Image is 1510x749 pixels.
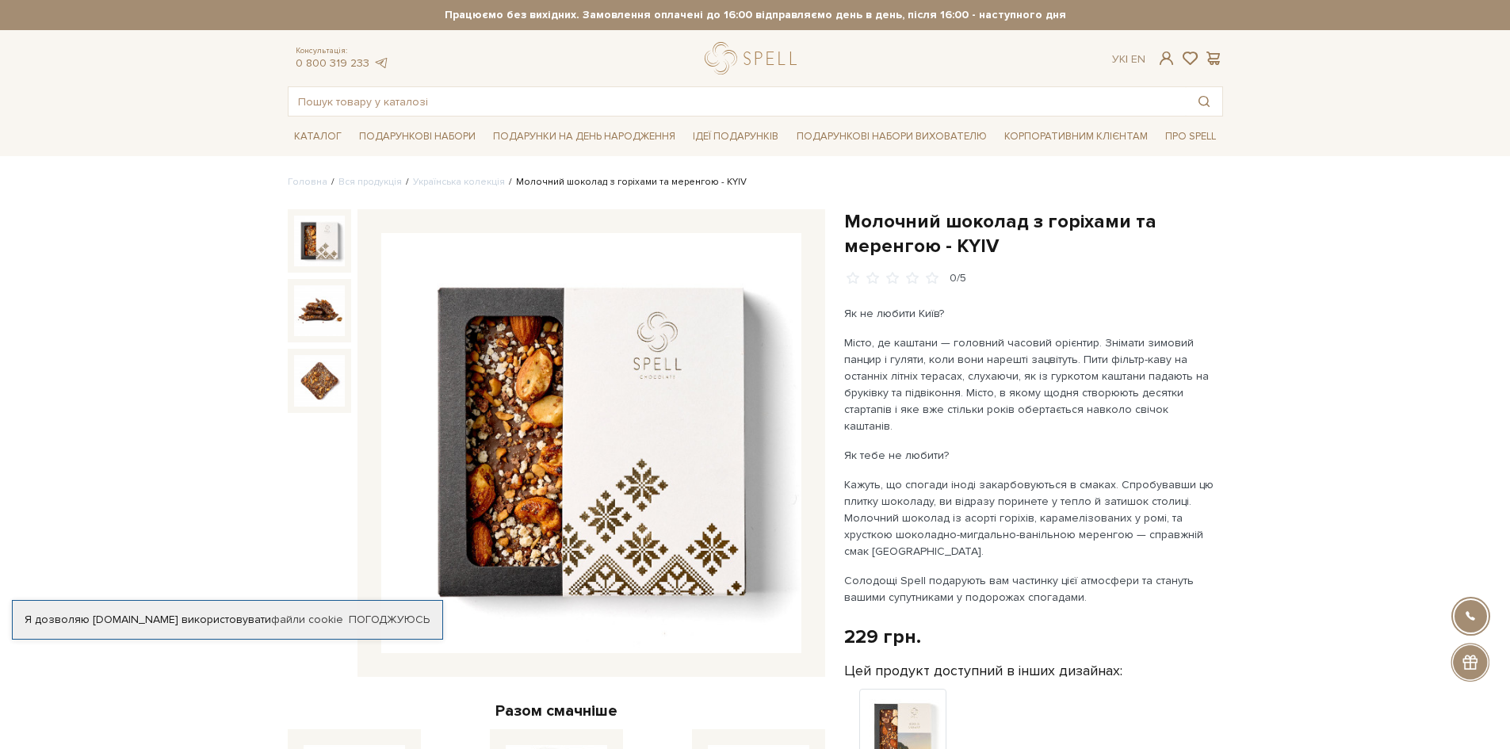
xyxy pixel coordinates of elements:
div: Ук [1112,52,1145,67]
a: Подарункові набори вихователю [790,123,993,150]
p: Як тебе не любити? [844,447,1216,464]
img: Молочний шоколад з горіхами та меренгою - KYIV [381,233,801,653]
a: Українська колекція [413,176,505,188]
label: Цей продукт доступний в інших дизайнах: [844,662,1122,680]
input: Пошук товару у каталозі [289,87,1186,116]
img: Молочний шоколад з горіхами та меренгою - KYIV [294,285,345,336]
a: Ідеї подарунків [686,124,785,149]
a: 0 800 319 233 [296,56,369,70]
img: Молочний шоколад з горіхами та меренгою - KYIV [294,355,345,406]
div: Я дозволяю [DOMAIN_NAME] використовувати [13,613,442,627]
a: Каталог [288,124,348,149]
span: Консультація: [296,46,389,56]
a: файли cookie [271,613,343,626]
p: Кажуть, що спогади іноді закарбовуються в смаках. Спробувавши цю плитку шоколаду, ви відразу пори... [844,476,1216,560]
p: Місто, де каштани — головний часовий орієнтир. Знімати зимовий панцир і гуляти, коли вони нарешті... [844,334,1216,434]
p: Як не любити Київ? [844,305,1216,322]
a: Подарункові набори [353,124,482,149]
div: Разом смачніше [288,701,825,721]
a: Про Spell [1159,124,1222,149]
li: Молочний шоколад з горіхами та меренгою - KYIV [505,175,747,189]
a: telegram [373,56,389,70]
a: Погоджуюсь [349,613,430,627]
a: logo [705,42,804,75]
h1: Молочний шоколад з горіхами та меренгою - KYIV [844,209,1223,258]
p: Солодощі Spell подарують вам частинку цієї атмосфери та стануть вашими супутниками у подорожах сп... [844,572,1216,606]
button: Пошук товару у каталозі [1186,87,1222,116]
div: 229 грн. [844,625,921,649]
a: En [1131,52,1145,66]
strong: Працюємо без вихідних. Замовлення оплачені до 16:00 відправляємо день в день, після 16:00 - насту... [288,8,1223,22]
a: Вся продукція [338,176,402,188]
a: Подарунки на День народження [487,124,682,149]
div: 0/5 [950,271,966,286]
img: Молочний шоколад з горіхами та меренгою - KYIV [294,216,345,266]
a: Корпоративним клієнтам [998,123,1154,150]
a: Головна [288,176,327,188]
span: | [1126,52,1128,66]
